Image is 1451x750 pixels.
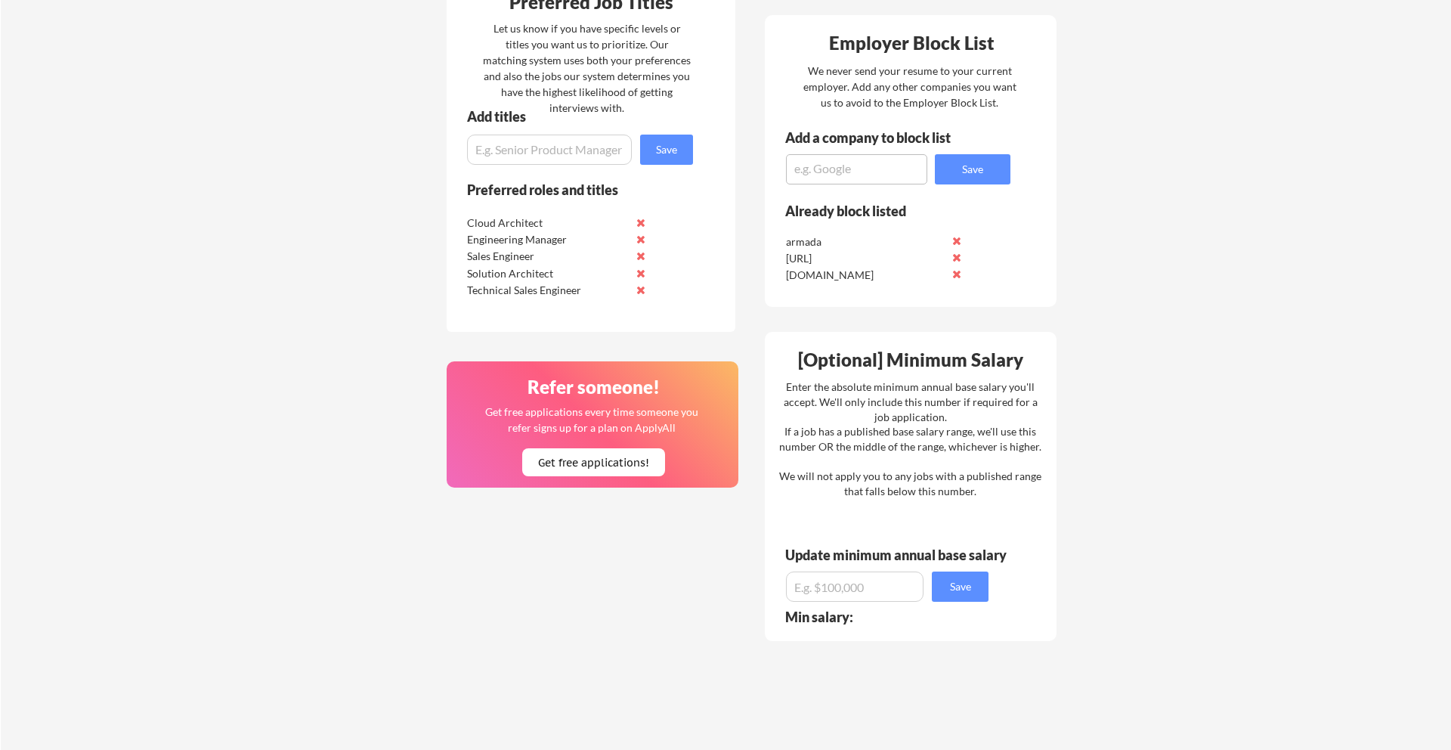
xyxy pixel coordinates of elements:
[467,135,632,165] input: E.g. Senior Product Manager
[467,249,626,264] div: Sales Engineer
[785,131,974,144] div: Add a company to block list
[771,34,1052,52] div: Employer Block List
[779,380,1041,498] div: Enter the absolute minimum annual base salary you'll accept. We'll only include this number if re...
[802,63,1017,110] div: We never send your resume to your current employer. Add any other companies you want us to avoid ...
[467,266,626,281] div: Solution Architect
[453,378,734,396] div: Refer someone!
[785,204,990,218] div: Already block listed
[786,251,945,266] div: [URL]
[467,110,680,123] div: Add titles
[640,135,693,165] button: Save
[467,232,626,247] div: Engineering Manager
[467,283,626,298] div: Technical Sales Engineer
[932,572,988,602] button: Save
[770,351,1051,369] div: [Optional] Minimum Salary
[785,609,853,625] strong: Min salary:
[935,154,1010,184] button: Save
[484,404,699,435] div: Get free applications every time someone you refer signs up for a plan on ApplyAll
[785,548,1012,562] div: Update minimum annual base salary
[786,268,945,283] div: [DOMAIN_NAME]
[786,234,945,249] div: armada
[786,572,924,602] input: E.g. $100,000
[483,20,691,116] div: Let us know if you have specific levels or titles you want us to prioritize. Our matching system ...
[467,183,673,197] div: Preferred roles and titles
[467,215,626,231] div: Cloud Architect
[522,448,665,476] button: Get free applications!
